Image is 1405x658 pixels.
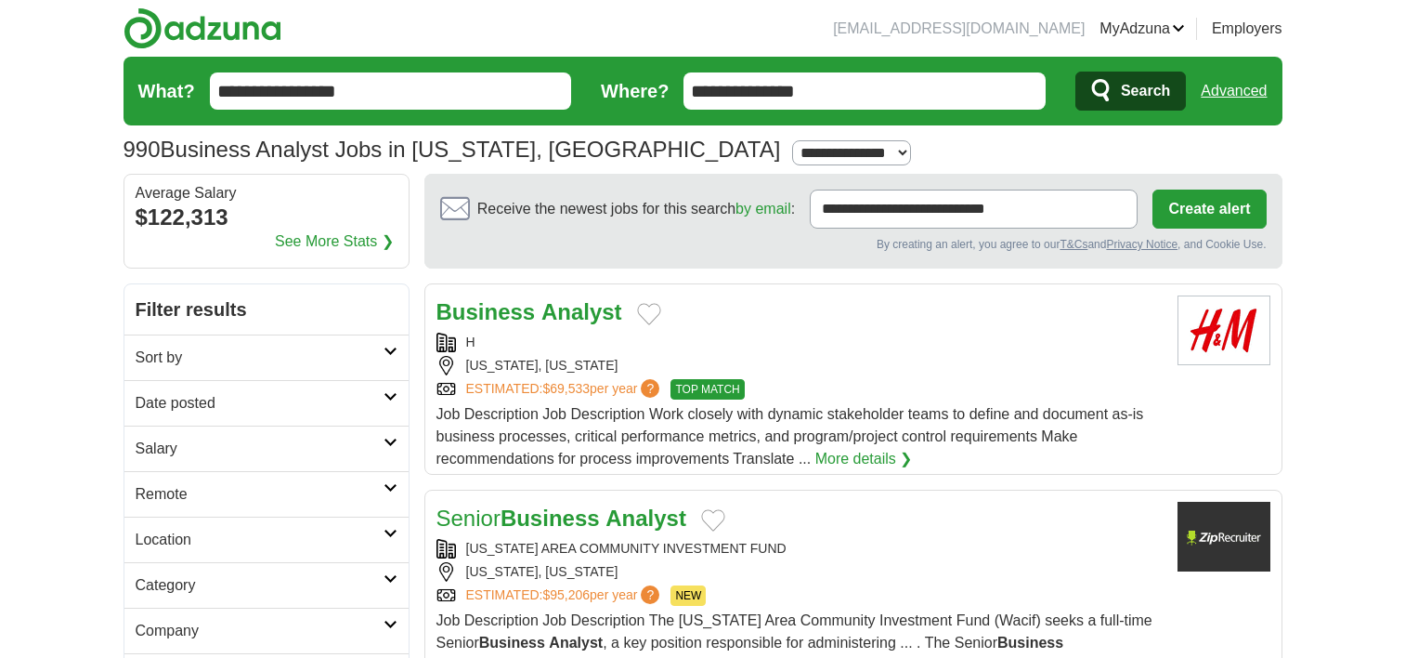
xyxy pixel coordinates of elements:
span: ? [641,586,659,604]
h2: Category [136,574,384,597]
strong: Business [501,506,600,531]
a: Location [124,517,409,562]
a: SeniorBusiness Analyst [436,506,686,531]
strong: Business [436,299,536,324]
div: [US_STATE], [US_STATE] [436,356,1163,375]
span: $69,533 [542,381,590,396]
span: $95,206 [542,587,590,602]
a: ESTIMATED:$95,206per year? [466,586,664,606]
button: Create alert [1152,190,1266,229]
h2: Company [136,620,384,642]
a: H [466,335,475,349]
button: Add to favorite jobs [637,303,661,325]
a: T&Cs [1060,238,1087,251]
a: by email [735,201,791,217]
li: [EMAIL_ADDRESS][DOMAIN_NAME] [833,18,1085,40]
strong: Business [479,635,545,651]
img: Adzuna logo [124,7,281,49]
a: Date posted [124,380,409,426]
label: Where? [601,77,669,105]
a: See More Stats ❯ [275,230,394,253]
a: Company [124,608,409,653]
span: ? [641,379,659,398]
img: Company logo [1177,502,1270,572]
span: Receive the newest jobs for this search : [477,198,795,220]
a: ESTIMATED:$69,533per year? [466,379,664,400]
button: Add to favorite jobs [701,509,725,532]
div: $122,313 [136,201,397,234]
span: Job Description Job Description Work closely with dynamic stakeholder teams to define and documen... [436,406,1144,467]
a: Sort by [124,335,409,380]
div: [US_STATE] AREA COMMUNITY INVESTMENT FUND [436,539,1163,559]
strong: Analyst [605,506,686,531]
label: What? [138,77,195,105]
a: More details ❯ [815,448,913,470]
span: TOP MATCH [670,379,744,400]
div: Average Salary [136,186,397,201]
div: [US_STATE], [US_STATE] [436,562,1163,582]
a: Advanced [1201,72,1267,110]
img: H&M logo [1177,296,1270,365]
div: By creating an alert, you agree to our and , and Cookie Use. [440,236,1267,253]
a: Salary [124,426,409,471]
h2: Date posted [136,392,384,415]
a: Category [124,562,409,608]
h2: Sort by [136,347,384,369]
a: Business Analyst [436,299,622,324]
h2: Filter results [124,284,409,335]
h2: Location [136,529,384,551]
strong: Analyst [549,635,603,651]
span: NEW [670,586,706,606]
span: Search [1121,72,1170,110]
button: Search [1075,72,1186,111]
h2: Salary [136,438,384,460]
h1: Business Analyst Jobs in [US_STATE], [GEOGRAPHIC_DATA] [124,137,781,162]
h2: Remote [136,483,384,506]
strong: Analyst [541,299,622,324]
a: Privacy Notice [1106,238,1177,251]
a: Employers [1212,18,1282,40]
span: 990 [124,133,161,166]
strong: Business [997,635,1063,651]
a: MyAdzuna [1099,18,1185,40]
a: Remote [124,471,409,517]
